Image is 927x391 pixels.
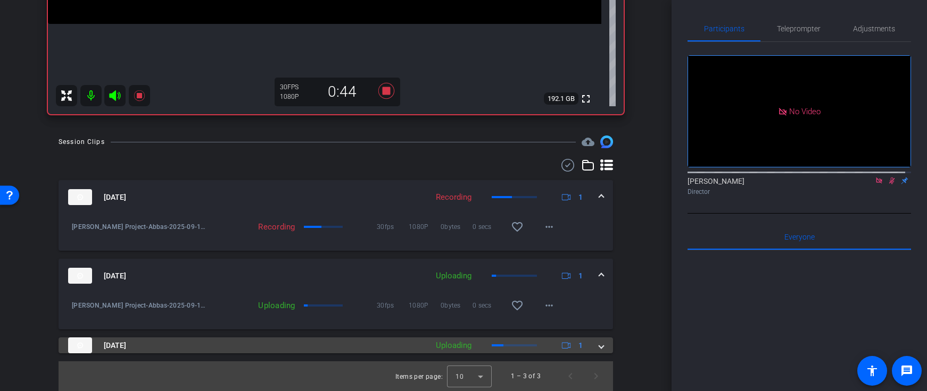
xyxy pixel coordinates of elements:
[72,300,206,311] span: [PERSON_NAME] Project-Abbas-2025-09-12-14-15-31-883-0
[583,363,609,389] button: Next page
[280,83,307,91] div: 30
[578,340,583,351] span: 1
[431,191,477,203] div: Recording
[441,222,473,232] span: 0bytes
[473,222,504,232] span: 0 secs
[544,92,578,105] span: 192.1 GB
[431,270,477,282] div: Uploading
[280,92,307,101] div: 1080P
[206,222,300,232] div: Recording
[600,135,613,148] img: Session clips
[582,135,594,148] span: Destinations for your clips
[866,364,879,377] mat-icon: accessibility
[59,137,105,147] div: Session Clips
[409,222,441,232] span: 1080P
[104,340,126,351] span: [DATE]
[59,259,613,293] mat-expansion-panel-header: thumb-nail[DATE]Uploading1
[784,233,815,241] span: Everyone
[104,192,126,203] span: [DATE]
[59,214,613,251] div: thumb-nail[DATE]Recording1
[59,180,613,214] mat-expansion-panel-header: thumb-nail[DATE]Recording1
[900,364,913,377] mat-icon: message
[409,300,441,311] span: 1080P
[853,25,895,32] span: Adjustments
[307,83,378,101] div: 0:44
[473,300,504,311] span: 0 secs
[578,270,583,282] span: 1
[68,189,92,205] img: thumb-nail
[104,270,126,282] span: [DATE]
[206,300,300,311] div: Uploading
[688,187,911,197] div: Director
[704,25,744,32] span: Participants
[511,299,524,312] mat-icon: favorite_border
[580,92,592,105] mat-icon: fullscreen
[377,300,409,311] span: 30fps
[543,299,556,312] mat-icon: more_horiz
[395,371,443,382] div: Items per page:
[68,337,92,353] img: thumb-nail
[59,293,613,329] div: thumb-nail[DATE]Uploading1
[558,363,583,389] button: Previous page
[431,339,477,352] div: Uploading
[789,106,821,116] span: No Video
[287,83,299,91] span: FPS
[511,220,524,233] mat-icon: favorite_border
[511,371,541,381] div: 1 – 3 of 3
[543,220,556,233] mat-icon: more_horiz
[582,135,594,148] mat-icon: cloud_upload
[377,222,409,232] span: 30fps
[578,192,583,203] span: 1
[72,222,206,232] span: [PERSON_NAME] Project-Abbas-2025-09-12-14-23-47-874-0
[59,337,613,353] mat-expansion-panel-header: thumb-nail[DATE]Uploading1
[688,176,911,197] div: [PERSON_NAME]
[777,25,821,32] span: Teleprompter
[441,300,473,311] span: 0bytes
[68,268,92,284] img: thumb-nail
